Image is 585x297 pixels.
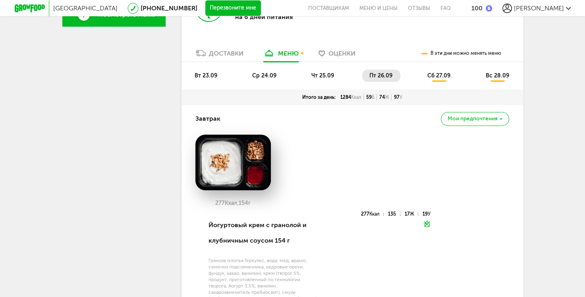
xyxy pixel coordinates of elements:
[372,94,375,100] span: Б
[205,0,261,16] button: Перезвоните мне
[485,72,509,79] span: вс 28.09
[195,135,271,190] img: big_l6xQ6Nxumuvulfgv.png
[225,200,239,206] span: Ккал,
[392,94,405,100] div: 97
[195,200,271,206] div: 277 154
[514,4,564,12] span: [PERSON_NAME]
[471,4,483,12] div: 100
[252,72,276,79] span: ср 24.09
[315,49,359,62] a: Оценки
[328,50,355,57] span: Оценки
[405,212,418,216] div: 17
[235,13,338,21] p: на 6 дней питания
[311,72,334,79] span: чт 25.09
[248,200,251,206] span: г
[427,72,450,79] span: сб 27.09
[448,116,498,121] span: Мои предпочтения
[377,94,392,100] div: 74
[195,72,217,79] span: вт 23.09
[369,72,392,79] span: пт 26.09
[195,111,220,126] h4: Завтрак
[369,211,380,217] span: Ккал
[361,212,384,216] div: 277
[410,211,414,217] span: Ж
[300,94,338,100] div: Итого за день:
[53,4,118,12] span: [GEOGRAPHIC_DATA]
[428,211,431,217] span: У
[191,49,247,62] a: Доставки
[278,50,299,57] div: меню
[141,4,197,12] a: [PHONE_NUMBER]
[259,49,303,62] a: меню
[364,94,377,100] div: 59
[351,94,361,100] span: Ккал
[209,212,319,254] div: Йогуртовый крем с гранолой и клубничным соусом 154 г
[338,94,364,100] div: 1284
[421,45,501,62] div: В эти дни можно менять меню
[423,212,431,216] div: 19
[486,5,492,12] img: bonus_b.cdccf46.png
[400,94,402,100] span: У
[393,211,396,217] span: Б
[385,94,389,100] span: Ж
[388,212,400,216] div: 13
[209,50,243,57] div: Доставки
